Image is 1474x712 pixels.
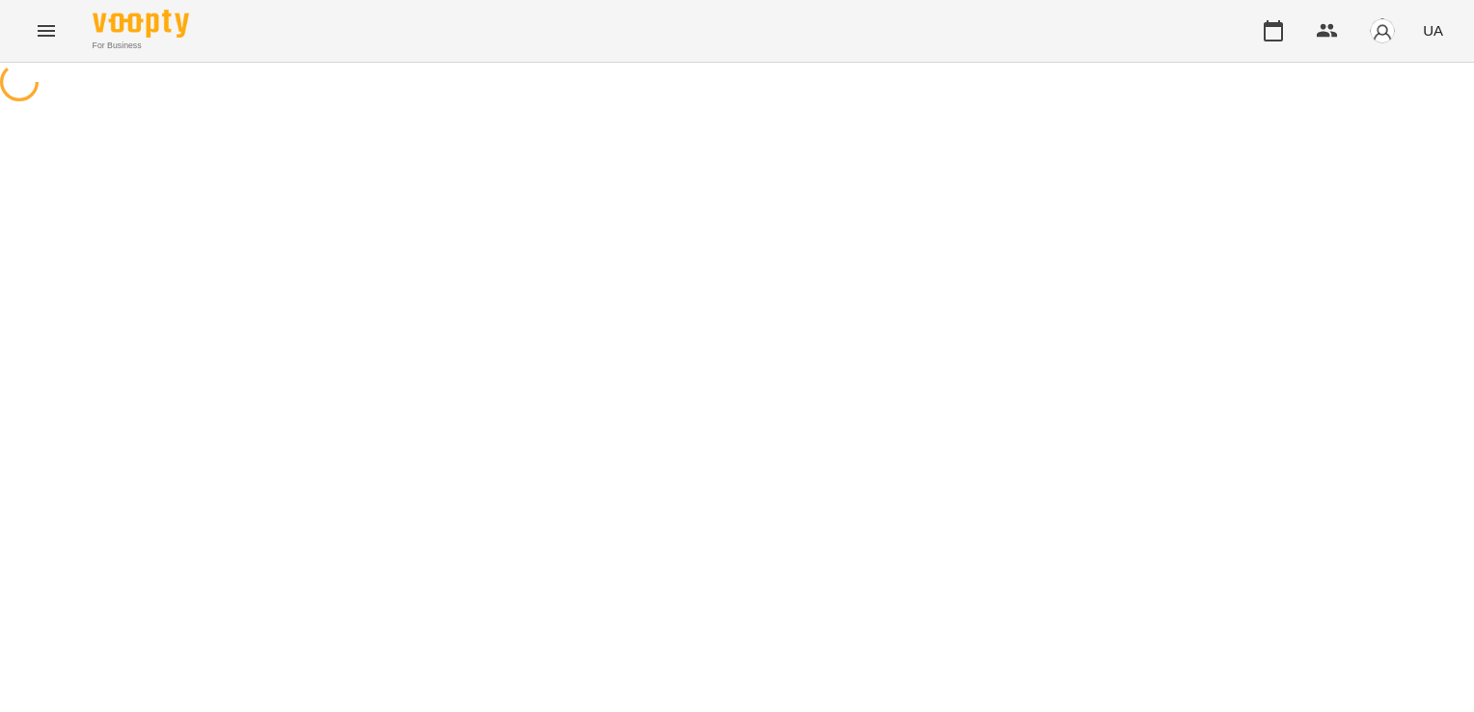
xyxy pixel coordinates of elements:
[1415,13,1451,48] button: UA
[93,40,189,52] span: For Business
[93,10,189,38] img: Voopty Logo
[1369,17,1396,44] img: avatar_s.png
[1423,20,1443,41] span: UA
[23,8,69,54] button: Menu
